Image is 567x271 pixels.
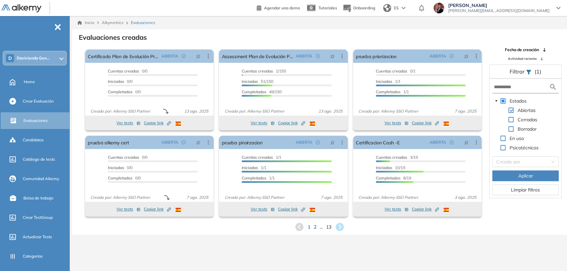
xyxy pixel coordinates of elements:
[108,69,139,74] span: Cuentas creadas
[495,99,498,103] span: caret-down
[242,89,282,94] span: 49/150
[23,176,59,182] span: Comunidad Alkemy
[459,137,474,148] button: pushpin
[23,137,44,143] span: Candidatos
[242,165,266,170] span: 1/1
[508,134,525,142] span: En uso
[108,79,132,84] span: 0/0
[535,67,541,76] span: (1)
[510,98,527,104] span: Estados
[196,53,201,59] span: pushpin
[108,165,132,170] span: 0/0
[108,79,124,84] span: Iniciadas
[430,53,446,59] span: ABIERTA
[464,53,469,59] span: pushpin
[24,79,35,85] span: Home
[376,79,400,84] span: 1/1
[242,155,281,160] span: 1/1
[342,1,375,15] button: Onboarding
[182,108,211,114] span: 13 ago. 2025
[383,4,391,12] img: world
[518,107,536,113] span: Abiertas
[278,119,305,127] button: Copiar link
[518,126,537,132] span: Borrador
[412,206,439,212] span: Copiar link
[518,117,537,123] span: Cerradas
[459,51,474,61] button: pushpin
[492,170,559,181] button: Aplicar
[108,175,141,180] span: 0/0
[8,55,12,61] span: D
[222,108,287,114] span: Creado por: Alkemy SSO Partner
[184,194,211,200] span: 7 ago. 2025
[316,54,320,58] span: check-circle
[376,175,411,180] span: 8/19
[144,206,171,212] span: Copiar link
[222,49,293,63] a: Assessment Plan de Evolución Profesional
[444,208,449,212] img: ESP
[77,20,94,26] a: Inicio
[191,51,206,61] button: pushpin
[325,51,340,61] button: pushpin
[23,156,55,162] span: Catálogo de tests
[108,89,132,94] span: Completados
[108,165,124,170] span: Iniciadas
[144,120,171,126] span: Copiar link
[384,205,408,213] button: Ver tests
[242,69,273,74] span: Cuentas creadas
[88,136,129,149] a: prueba alkemy cert
[326,224,331,231] span: 13
[325,137,340,148] button: pushpin
[330,53,335,59] span: pushpin
[376,165,392,170] span: Iniciadas
[144,119,171,127] button: Copiar link
[88,108,153,114] span: Creado por: Alkemy SSO Partner
[412,120,439,126] span: Copiar link
[452,194,479,200] span: 3 ago. 2025
[450,54,454,58] span: check-circle
[376,79,392,84] span: Iniciadas
[23,118,48,124] span: Evaluaciones
[176,122,181,126] img: ESP
[318,5,337,10] span: Tutoriales
[316,108,345,114] span: 13 ago. 2025
[310,208,315,212] img: ESP
[242,79,258,84] span: Iniciadas
[448,8,550,13] span: [PERSON_NAME][EMAIL_ADDRESS][DOMAIN_NAME]
[464,140,469,145] span: pushpin
[88,49,159,63] a: Certificado Plan de Evolución Profesional
[318,194,345,200] span: 7 ago. 2025
[314,224,316,231] span: 2
[376,69,415,74] span: 0/1
[242,175,275,180] span: 1/1
[376,89,409,94] span: 1/1
[508,97,528,105] span: Estados
[412,205,439,213] button: Copiar link
[242,175,266,180] span: Completados
[330,140,335,145] span: pushpin
[518,172,533,179] span: Aplicar
[108,155,139,160] span: Cuentas creadas
[511,186,540,193] span: Limpiar filtros
[505,47,539,53] span: Fecha de creación
[452,108,479,114] span: 7 ago. 2025
[278,206,305,212] span: Copiar link
[376,69,407,74] span: Cuentas creadas
[412,119,439,127] button: Copiar link
[278,205,305,213] button: Copiar link
[242,89,266,94] span: Completados
[242,165,258,170] span: Iniciadas
[508,144,540,152] span: Psicotécnicos
[242,79,273,84] span: 51/150
[88,194,153,200] span: Creado por: Alkemy SSO Partner
[116,205,140,213] button: Ver tests
[251,205,275,213] button: Ver tests
[23,253,43,259] span: Categorías
[510,145,539,151] span: Psicotécnicos
[310,122,315,126] img: ESP
[401,7,405,9] img: arrow
[308,224,310,231] span: 1
[356,49,396,63] a: prueba priorizacion
[376,155,418,160] span: 3/19
[448,3,550,8] span: [PERSON_NAME]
